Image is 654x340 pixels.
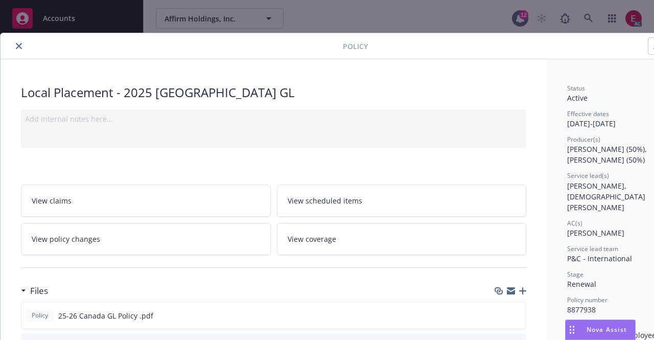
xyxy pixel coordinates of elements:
[32,234,100,244] span: View policy changes
[567,144,649,165] span: [PERSON_NAME] (50%), [PERSON_NAME] (50%)
[567,254,632,263] span: P&C - International
[288,234,336,244] span: View coverage
[567,305,596,314] span: 8877938
[566,320,578,339] div: Drag to move
[288,195,362,206] span: View scheduled items
[567,135,600,144] span: Producer(s)
[21,84,526,101] div: Local Placement - 2025 [GEOGRAPHIC_DATA] GL
[32,195,72,206] span: View claims
[30,284,48,298] h3: Files
[21,223,271,255] a: View policy changes
[567,296,608,304] span: Policy number
[567,228,624,238] span: [PERSON_NAME]
[277,185,527,217] a: View scheduled items
[58,310,153,321] span: 25-26 Canada GL Policy .pdf
[343,41,368,52] span: Policy
[13,40,25,52] button: close
[587,325,627,334] span: Nova Assist
[567,219,582,228] span: AC(s)
[25,114,522,124] div: Add internal notes here...
[567,84,585,93] span: Status
[496,310,504,321] button: download file
[277,223,527,255] a: View coverage
[567,181,645,212] span: [PERSON_NAME], [DEMOGRAPHIC_DATA][PERSON_NAME]
[567,244,618,253] span: Service lead team
[565,320,636,340] button: Nova Assist
[567,93,588,103] span: Active
[567,171,609,180] span: Service lead(s)
[21,185,271,217] a: View claims
[567,270,583,279] span: Stage
[567,279,596,289] span: Renewal
[567,109,609,118] span: Effective dates
[30,311,50,320] span: Policy
[21,284,48,298] div: Files
[512,310,522,321] button: preview file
